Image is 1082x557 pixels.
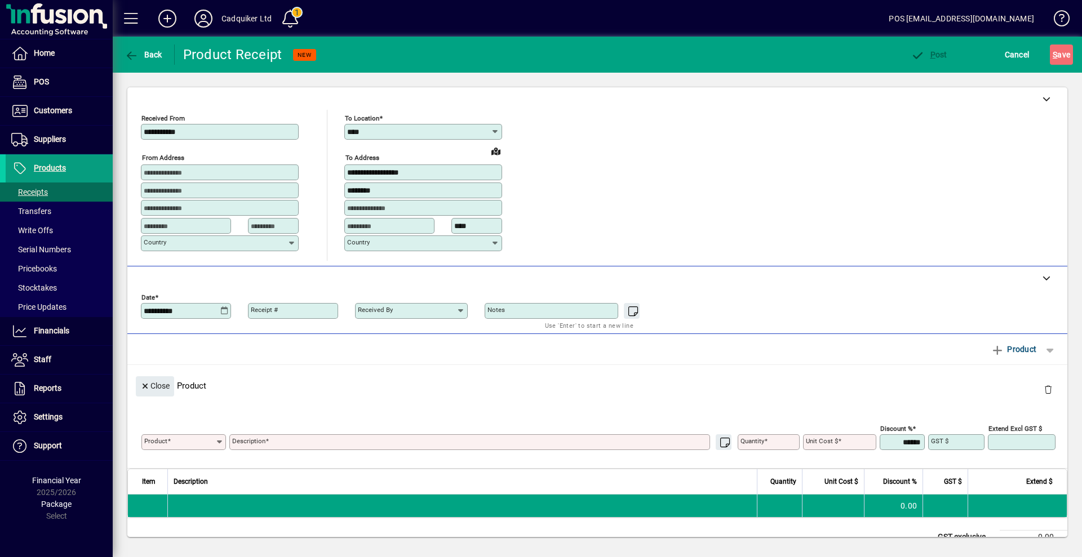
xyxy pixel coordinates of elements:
[770,475,796,488] span: Quantity
[183,46,282,64] div: Product Receipt
[144,437,167,445] mat-label: Product
[34,441,62,450] span: Support
[487,306,505,314] mat-label: Notes
[141,114,185,122] mat-label: Received From
[6,97,113,125] a: Customers
[34,77,49,86] span: POS
[908,44,950,65] button: Post
[6,240,113,259] a: Serial Numbers
[1026,475,1053,488] span: Extend $
[6,297,113,317] a: Price Updates
[487,142,505,160] a: View on map
[141,293,155,301] mat-label: Date
[1035,384,1062,394] app-page-header-button: Delete
[11,283,57,292] span: Stocktakes
[185,8,221,29] button: Profile
[1053,46,1070,64] span: ave
[347,238,370,246] mat-label: Country
[889,10,1034,28] div: POS [EMAIL_ADDRESS][DOMAIN_NAME]
[740,437,764,445] mat-label: Quantity
[32,476,81,485] span: Financial Year
[6,259,113,278] a: Pricebooks
[880,424,912,432] mat-label: Discount %
[824,475,858,488] span: Unit Cost $
[1045,2,1068,39] a: Knowledge Base
[113,44,175,65] app-page-header-button: Back
[11,245,71,254] span: Serial Numbers
[11,264,57,273] span: Pricebooks
[911,50,947,59] span: ost
[34,412,63,421] span: Settings
[988,424,1042,432] mat-label: Extend excl GST $
[34,48,55,57] span: Home
[1005,46,1030,64] span: Cancel
[11,188,48,197] span: Receipts
[1000,530,1067,543] td: 0.00
[251,306,278,314] mat-label: Receipt #
[1035,376,1062,403] button: Delete
[34,355,51,364] span: Staff
[944,475,962,488] span: GST $
[545,319,633,332] mat-hint: Use 'Enter' to start a new line
[232,437,265,445] mat-label: Description
[932,530,1000,543] td: GST exclusive
[11,302,66,311] span: Price Updates
[1050,44,1073,65] button: Save
[140,377,170,395] span: Close
[6,432,113,460] a: Support
[806,437,838,445] mat-label: Unit Cost $
[41,500,72,509] span: Package
[6,221,113,240] a: Write Offs
[6,375,113,403] a: Reports
[6,39,113,68] a: Home
[345,114,379,122] mat-label: To location
[174,475,208,488] span: Description
[6,182,113,202] a: Receipts
[358,306,393,314] mat-label: Received by
[6,317,113,345] a: Financials
[1002,44,1032,65] button: Cancel
[298,51,312,59] span: NEW
[149,8,185,29] button: Add
[6,202,113,221] a: Transfers
[883,475,917,488] span: Discount %
[6,403,113,431] a: Settings
[11,226,53,235] span: Write Offs
[6,68,113,96] a: POS
[122,44,165,65] button: Back
[136,376,174,396] button: Close
[125,50,162,59] span: Back
[34,384,61,393] span: Reports
[142,475,156,488] span: Item
[931,437,948,445] mat-label: GST $
[34,326,69,335] span: Financials
[6,346,113,374] a: Staff
[34,106,72,115] span: Customers
[133,380,177,390] app-page-header-button: Close
[1053,50,1057,59] span: S
[6,278,113,297] a: Stocktakes
[34,163,66,172] span: Products
[11,207,51,216] span: Transfers
[34,135,66,144] span: Suppliers
[930,50,935,59] span: P
[127,365,1067,406] div: Product
[864,494,923,517] td: 0.00
[144,238,166,246] mat-label: Country
[6,126,113,154] a: Suppliers
[221,10,272,28] div: Cadquiker Ltd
